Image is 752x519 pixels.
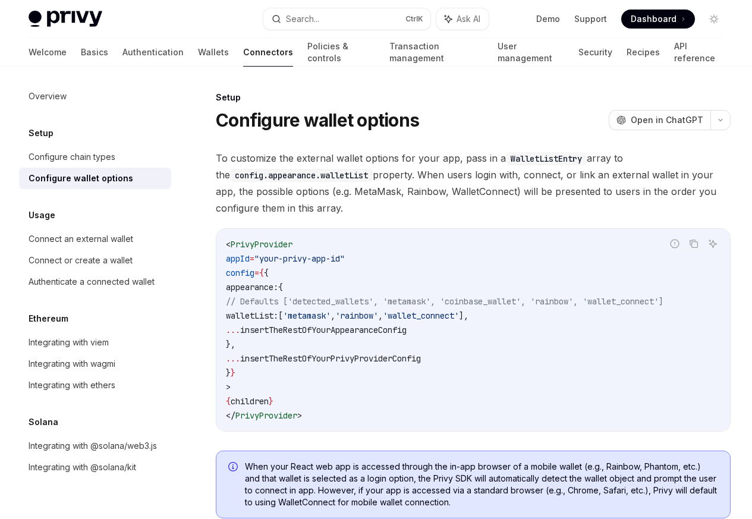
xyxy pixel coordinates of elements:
div: Connect or create a wallet [29,253,133,268]
div: Integrating with @solana/web3.js [29,439,157,453]
span: , [378,310,383,321]
span: 'metamask' [283,310,331,321]
span: { [278,282,283,292]
h5: Solana [29,415,58,429]
span: ... [226,353,240,364]
code: config.appearance.walletList [230,169,373,182]
a: Overview [19,86,171,107]
a: Demo [536,13,560,25]
div: Authenticate a connected wallet [29,275,155,289]
svg: Info [228,462,240,474]
button: Ask AI [705,236,720,251]
div: Search... [286,12,319,26]
h5: Ethereum [29,312,68,326]
a: Wallets [198,38,229,67]
span: = [250,253,254,264]
span: 'wallet_connect' [383,310,459,321]
span: { [226,396,231,407]
a: Integrating with ethers [19,375,171,396]
span: Dashboard [631,13,677,25]
span: PrivyProvider [235,410,297,421]
a: Configure wallet options [19,168,171,189]
button: Open in ChatGPT [609,110,710,130]
div: Integrating with ethers [29,378,115,392]
a: Connectors [243,38,293,67]
span: When your React web app is accessed through the in-app browser of a mobile wallet (e.g., Rainbow,... [245,461,718,508]
h5: Setup [29,126,54,140]
code: WalletListEntry [506,152,587,165]
div: Connect an external wallet [29,232,133,246]
a: Basics [81,38,108,67]
span: ], [459,310,468,321]
a: Connect or create a wallet [19,250,171,271]
span: </ [226,410,235,421]
span: appearance: [226,282,278,292]
span: children [231,396,269,407]
span: // Defaults ['detected_wallets', 'metamask', 'coinbase_wallet', 'rainbow', 'wallet_connect'] [226,296,663,307]
h5: Usage [29,208,55,222]
a: Integrating with @solana/web3.js [19,435,171,457]
span: To customize the external wallet options for your app, pass in a array to the property. When user... [216,150,731,216]
span: insertTheRestOfYourPrivyProviderConfig [240,353,421,364]
div: Configure wallet options [29,171,133,185]
a: Dashboard [621,10,695,29]
a: Integrating with @solana/kit [19,457,171,478]
a: Integrating with viem [19,332,171,353]
span: PrivyProvider [231,239,292,250]
a: Transaction management [389,38,483,67]
span: ... [226,325,240,335]
span: appId [226,253,250,264]
a: Authentication [122,38,184,67]
a: Support [574,13,607,25]
span: Ask AI [457,13,480,25]
span: [ [278,310,283,321]
span: { [264,268,269,278]
a: Policies & controls [307,38,375,67]
span: Open in ChatGPT [631,114,703,126]
a: Configure chain types [19,146,171,168]
span: walletList: [226,310,278,321]
a: Security [578,38,612,67]
h1: Configure wallet options [216,109,419,131]
button: Report incorrect code [667,236,682,251]
a: Welcome [29,38,67,67]
span: 'rainbow' [335,310,378,321]
a: User management [498,38,564,67]
div: Integrating with wagmi [29,357,115,371]
a: Authenticate a connected wallet [19,271,171,292]
button: Toggle dark mode [704,10,723,29]
span: } [226,367,231,378]
span: = [254,268,259,278]
span: "your-privy-app-id" [254,253,345,264]
span: }, [226,339,235,350]
span: { [259,268,264,278]
span: < [226,239,231,250]
div: Integrating with @solana/kit [29,460,136,474]
span: > [297,410,302,421]
button: Copy the contents from the code block [686,236,701,251]
span: , [331,310,335,321]
img: light logo [29,11,102,27]
div: Overview [29,89,67,103]
span: Ctrl K [405,14,423,24]
div: Integrating with viem [29,335,109,350]
span: insertTheRestOfYourAppearanceConfig [240,325,407,335]
a: Connect an external wallet [19,228,171,250]
span: } [231,367,235,378]
button: Ask AI [436,8,489,30]
div: Configure chain types [29,150,115,164]
span: > [226,382,231,392]
a: Recipes [627,38,660,67]
a: API reference [674,38,723,67]
div: Setup [216,92,731,103]
a: Integrating with wagmi [19,353,171,375]
button: Search...CtrlK [263,8,430,30]
span: } [269,396,273,407]
span: config [226,268,254,278]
